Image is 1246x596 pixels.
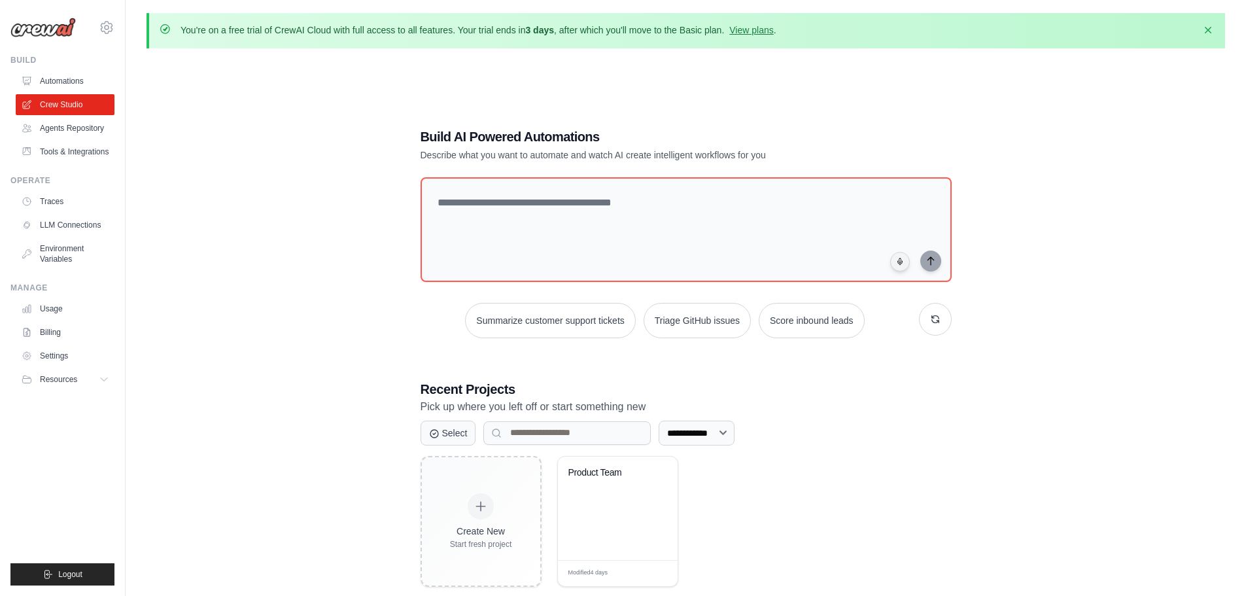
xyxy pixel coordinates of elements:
[421,398,952,415] p: Pick up where you left off or start something new
[16,298,114,319] a: Usage
[421,421,476,446] button: Select
[16,215,114,236] a: LLM Connections
[421,149,860,162] p: Describe what you want to automate and watch AI create intelligent workflows for you
[646,569,657,578] span: Edit
[16,94,114,115] a: Crew Studio
[644,303,751,338] button: Triage GitHub issues
[16,238,114,270] a: Environment Variables
[450,539,512,550] div: Start fresh project
[16,71,114,92] a: Automations
[919,303,952,336] button: Get new suggestions
[16,191,114,212] a: Traces
[16,322,114,343] a: Billing
[10,175,114,186] div: Operate
[525,25,554,35] strong: 3 days
[16,369,114,390] button: Resources
[450,525,512,538] div: Create New
[729,25,773,35] a: View plans
[10,283,114,293] div: Manage
[759,303,865,338] button: Score inbound leads
[10,18,76,37] img: Logo
[40,374,77,385] span: Resources
[181,24,776,37] p: You're on a free trial of CrewAI Cloud with full access to all features. Your trial ends in , aft...
[568,467,648,479] div: Product Team
[58,569,82,580] span: Logout
[421,128,860,146] h1: Build AI Powered Automations
[10,563,114,586] button: Logout
[465,303,635,338] button: Summarize customer support tickets
[890,252,910,272] button: Click to speak your automation idea
[568,569,608,578] span: Modified 4 days
[421,380,952,398] h3: Recent Projects
[16,345,114,366] a: Settings
[16,141,114,162] a: Tools & Integrations
[10,55,114,65] div: Build
[16,118,114,139] a: Agents Repository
